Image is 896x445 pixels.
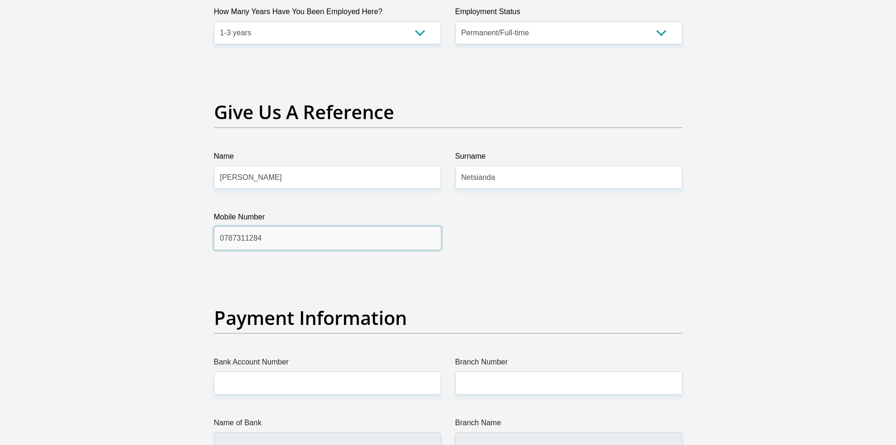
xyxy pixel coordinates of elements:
[214,417,441,432] label: Name of Bank
[214,356,441,372] label: Bank Account Number
[214,166,441,189] input: Name
[455,372,682,395] input: Branch Number
[214,151,441,166] label: Name
[214,211,441,227] label: Mobile Number
[214,307,682,329] h2: Payment Information
[214,101,682,123] h2: Give Us A Reference
[214,227,441,250] input: Mobile Number
[455,151,682,166] label: Surname
[455,356,682,372] label: Branch Number
[214,372,441,395] input: Bank Account Number
[214,6,441,21] label: How Many Years Have You Been Employed Here?
[455,166,682,189] input: Surname
[455,6,682,21] label: Employment Status
[455,417,682,432] label: Branch Name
